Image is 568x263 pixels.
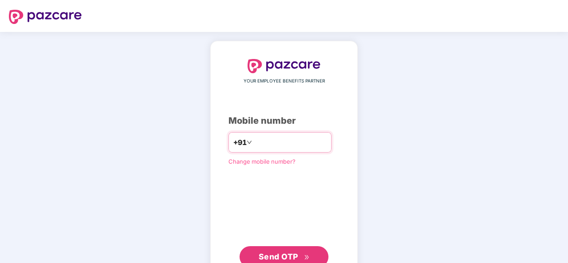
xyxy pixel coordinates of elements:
a: Change mobile number? [228,158,296,165]
span: Send OTP [259,252,298,261]
span: +91 [233,137,247,148]
span: double-right [304,255,310,260]
img: logo [9,10,82,24]
img: logo [248,59,320,73]
span: down [247,140,252,145]
span: YOUR EMPLOYEE BENEFITS PARTNER [244,78,325,85]
div: Mobile number [228,114,340,128]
